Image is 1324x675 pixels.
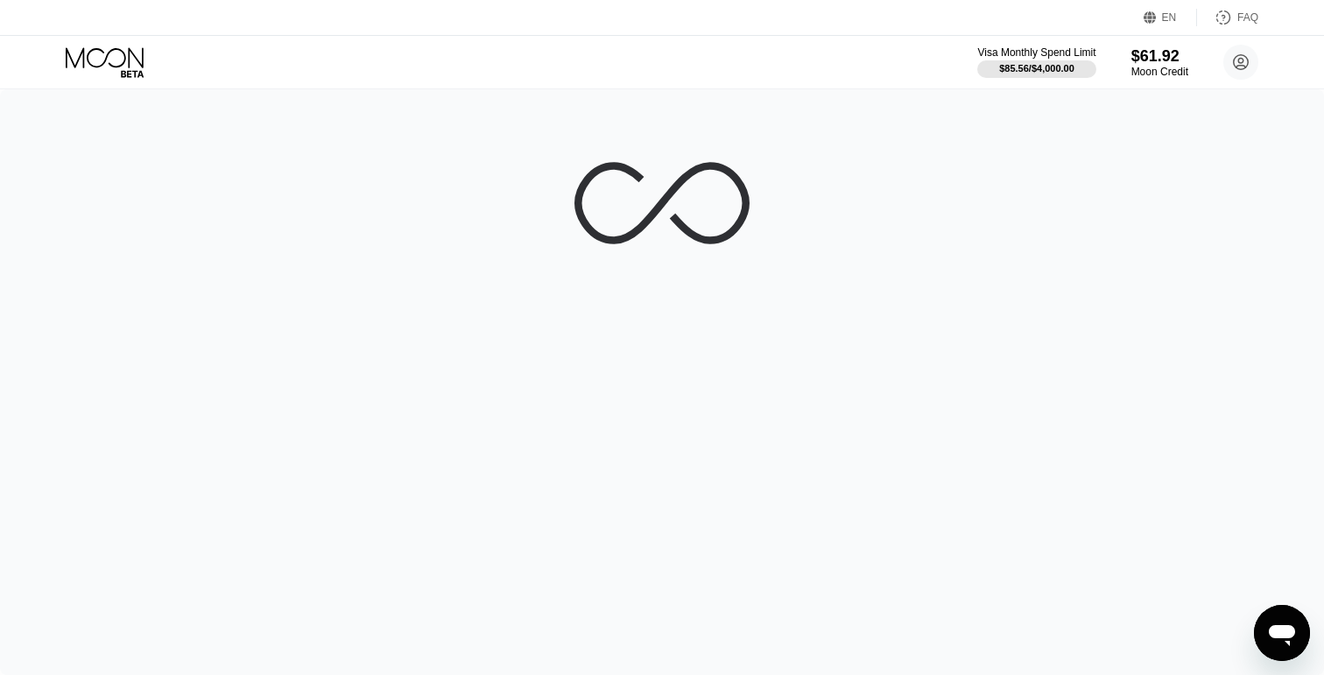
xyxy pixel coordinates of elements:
[1237,11,1258,24] div: FAQ
[1131,47,1188,66] div: $61.92
[1144,9,1197,26] div: EN
[977,46,1095,59] div: Visa Monthly Spend Limit
[999,63,1074,74] div: $85.56 / $4,000.00
[1162,11,1177,24] div: EN
[1131,66,1188,78] div: Moon Credit
[977,46,1095,78] div: Visa Monthly Spend Limit$85.56/$4,000.00
[1254,605,1310,661] iframe: Button to launch messaging window
[1131,47,1188,78] div: $61.92Moon Credit
[1197,9,1258,26] div: FAQ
